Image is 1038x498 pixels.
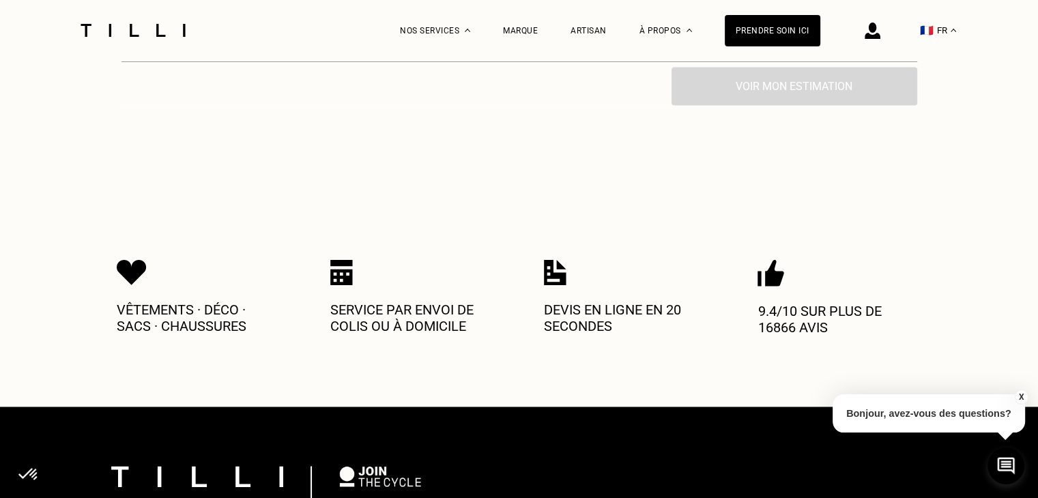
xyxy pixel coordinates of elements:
span: 🇫🇷 [920,24,934,37]
img: Menu déroulant à propos [687,29,692,32]
a: Artisan [571,26,607,35]
a: Marque [503,26,538,35]
img: Icon [758,259,784,287]
p: Devis en ligne en 20 secondes [544,302,708,334]
img: icône connexion [865,23,880,39]
img: logo Join The Cycle [339,466,421,486]
p: Vêtements · Déco · Sacs · Chaussures [117,302,280,334]
img: Icon [117,259,147,285]
p: Service par envoi de colis ou à domicile [330,302,494,334]
a: Prendre soin ici [725,15,820,46]
img: Icon [330,259,353,285]
img: Menu déroulant [465,29,470,32]
p: 9.4/10 sur plus de 16866 avis [758,303,921,336]
img: Icon [544,259,566,285]
img: Logo du service de couturière Tilli [76,24,190,37]
img: menu déroulant [951,29,956,32]
img: logo Tilli [111,466,283,487]
button: X [1014,390,1028,405]
p: Bonjour, avez-vous des questions? [833,394,1025,433]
